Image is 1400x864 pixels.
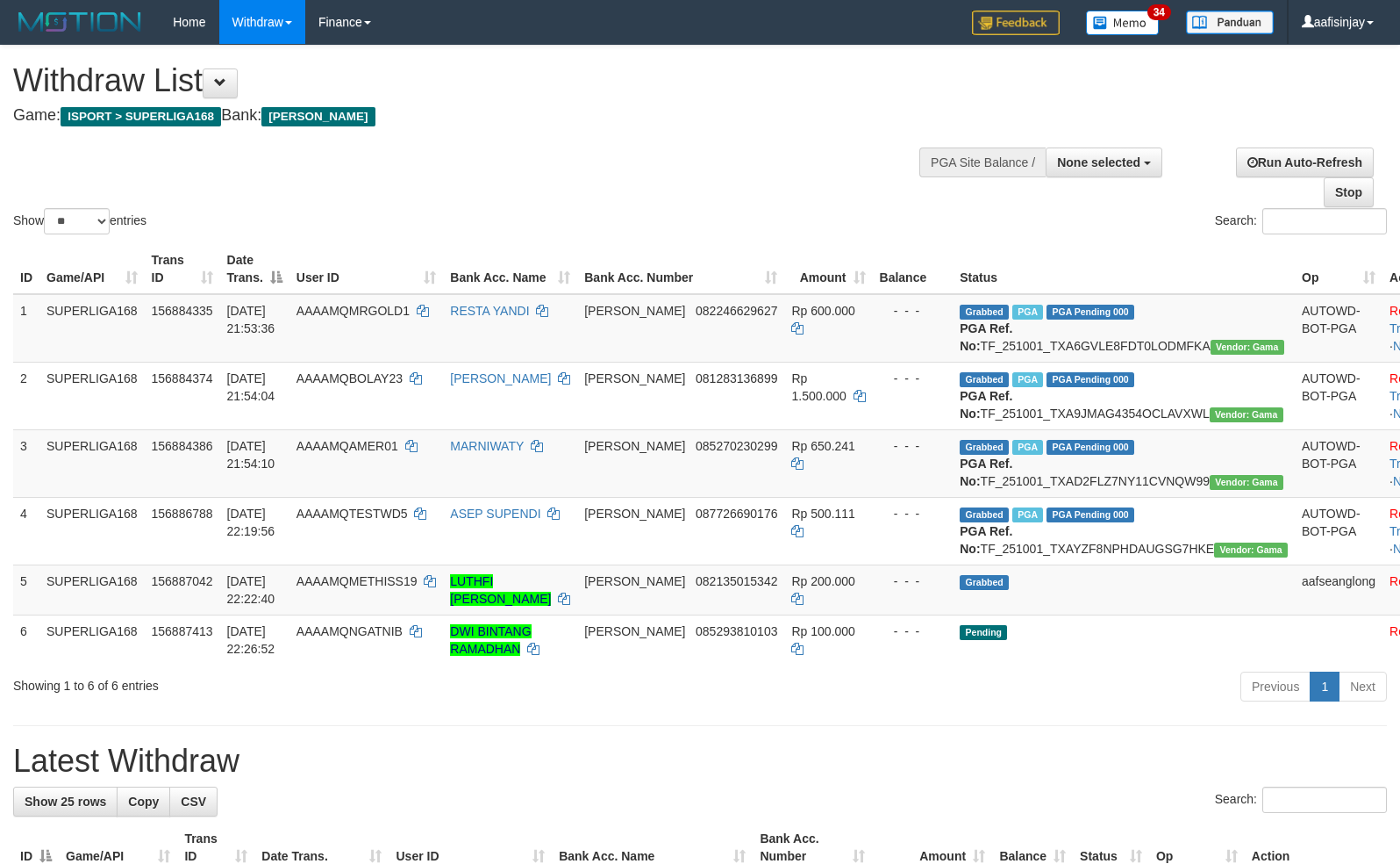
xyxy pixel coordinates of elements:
[880,623,946,640] div: - - -
[880,572,946,590] div: - - -
[39,565,145,615] td: SUPERLIGA168
[953,429,1295,497] td: TF_251001_TXAD2FLZ7NY11CVNQW99
[443,244,577,294] th: Bank Acc. Name: activate to sort column ascending
[1057,155,1140,169] span: None selected
[791,439,854,453] span: Rp 650.241
[880,370,946,387] div: - - -
[1012,372,1043,387] span: Marked by aafandaneth
[1186,11,1274,34] img: panduan.png
[1210,475,1283,490] span: Vendor URL: https://trx31.1velocity.biz
[39,244,145,294] th: Game/API: activate to sort column ascending
[953,244,1295,294] th: Status
[39,615,145,665] td: SUPERLIGA168
[227,624,275,656] span: [DATE] 22:26:52
[450,304,529,318] a: RESTA YANDI
[13,787,118,817] a: Show 25 rows
[261,107,375,126] span: [PERSON_NAME]
[953,362,1295,429] td: TF_251001_TXA9JMAG4354OCLAVXWL
[13,565,39,615] td: 5
[181,795,206,809] span: CSV
[227,371,275,403] span: [DATE] 21:54:04
[696,574,777,588] span: Copy 082135015342 to clipboard
[696,304,777,318] span: Copy 082246629627 to clipboard
[873,244,954,294] th: Balance
[584,574,685,588] span: [PERSON_NAME]
[13,670,570,695] div: Showing 1 to 6 of 6 entries
[227,507,275,538] span: [DATE] 22:19:56
[1310,672,1339,702] a: 1
[1215,208,1387,234] label: Search:
[696,507,777,521] span: Copy 087726690176 to clipboard
[152,574,213,588] span: 156887042
[227,304,275,335] span: [DATE] 21:53:36
[450,371,551,385] a: [PERSON_NAME]
[13,497,39,565] td: 4
[13,208,146,234] label: Show entries
[13,63,916,98] h1: Withdraw List
[953,497,1295,565] td: TF_251001_TXAYZF8NPHDAUGSG7HKE
[450,507,540,521] a: ASEP SUPENDI
[296,371,403,385] span: AAAAMQBOLAY23
[1262,787,1387,813] input: Search:
[960,524,1012,556] b: PGA Ref. No:
[960,575,1009,590] span: Grabbed
[450,624,531,656] a: DWI BINTANG RAMADHAN
[227,439,275,471] span: [DATE] 21:54:10
[152,304,213,318] span: 156884335
[1295,565,1382,615] td: aafseanglong
[1240,672,1311,702] a: Previous
[296,624,403,638] span: AAAAMQNGATNIB
[152,507,213,521] span: 156886788
[1012,440,1043,455] span: Marked by aafandaneth
[1211,340,1284,355] span: Vendor URL: https://trx31.1velocity.biz
[960,389,1012,421] b: PGA Ref. No:
[227,574,275,606] span: [DATE] 22:22:40
[960,372,1009,387] span: Grabbed
[1046,508,1134,522] span: PGA Pending
[696,371,777,385] span: Copy 081283136899 to clipboard
[13,615,39,665] td: 6
[13,294,39,363] td: 1
[584,371,685,385] span: [PERSON_NAME]
[289,244,443,294] th: User ID: activate to sort column ascending
[450,439,524,453] a: MARNIWATY
[39,497,145,565] td: SUPERLIGA168
[1046,372,1134,387] span: PGA Pending
[584,439,685,453] span: [PERSON_NAME]
[960,440,1009,455] span: Grabbed
[13,107,916,125] h4: Game: Bank:
[296,507,408,521] span: AAAAMQTESTWD5
[1012,508,1043,522] span: Marked by aafseijuro
[919,148,1046,177] div: PGA Site Balance /
[1324,177,1374,207] a: Stop
[1295,429,1382,497] td: AUTOWD-BOT-PGA
[128,795,159,809] span: Copy
[1295,497,1382,565] td: AUTOWD-BOT-PGA
[953,294,1295,363] td: TF_251001_TXA6GVLE8FDT0LODMFKA
[152,371,213,385] span: 156884374
[145,244,220,294] th: Trans ID: activate to sort column ascending
[13,362,39,429] td: 2
[972,11,1060,35] img: Feedback.jpg
[1295,362,1382,429] td: AUTOWD-BOT-PGA
[13,429,39,497] td: 3
[1262,208,1387,234] input: Search:
[791,371,846,403] span: Rp 1.500.000
[39,294,145,363] td: SUPERLIGA168
[13,9,146,35] img: MOTION_logo.png
[296,304,410,318] span: AAAAMQMRGOLD1
[960,321,1012,353] b: PGA Ref. No:
[880,505,946,522] div: - - -
[169,787,218,817] a: CSV
[1339,672,1387,702] a: Next
[577,244,784,294] th: Bank Acc. Number: activate to sort column ascending
[1236,148,1374,177] a: Run Auto-Refresh
[1046,148,1162,177] button: None selected
[450,574,551,606] a: LUTHFI [PERSON_NAME]
[220,244,289,294] th: Date Trans.: activate to sort column descending
[960,457,1012,488] b: PGA Ref. No:
[696,439,777,453] span: Copy 085270230299 to clipboard
[880,437,946,455] div: - - -
[791,624,854,638] span: Rp 100.000
[791,304,854,318] span: Rp 600.000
